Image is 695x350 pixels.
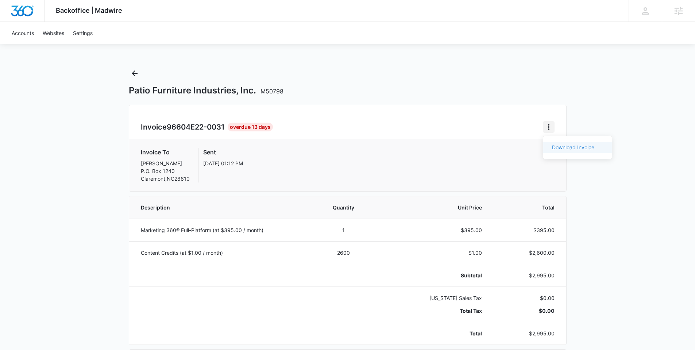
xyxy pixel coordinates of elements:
[499,330,555,337] p: $2,995.00
[499,272,555,279] p: $2,995.00
[260,88,283,95] span: M50798
[384,249,482,257] p: $1.00
[384,294,482,302] p: [US_STATE] Sales Tax
[141,226,303,234] p: Marketing 360® Full-Platform (at $395.00 / month)
[320,204,367,211] span: Quantity
[499,294,555,302] p: $0.00
[141,122,228,132] h2: Invoice
[203,159,243,167] p: [DATE] 01:12 PM
[552,144,594,150] a: Download Invoice
[7,22,38,44] a: Accounts
[129,68,140,79] button: Back
[203,148,243,157] h3: Sent
[69,22,97,44] a: Settings
[499,307,555,315] p: $0.00
[56,7,122,14] span: Backoffice | Madwire
[141,249,303,257] p: Content Credits (at $1.00 / month)
[312,219,376,241] td: 1
[384,272,482,279] p: Subtotal
[141,148,190,157] h3: Invoice To
[228,123,273,131] div: Overdue 13 Days
[129,85,283,96] h1: Patio Furniture Industries, Inc.
[499,226,555,234] p: $395.00
[384,204,482,211] span: Unit Price
[384,307,482,315] p: Total Tax
[384,226,482,234] p: $395.00
[167,123,225,131] span: 96604E22-0031
[38,22,69,44] a: Websites
[543,142,612,153] button: Download Invoice
[141,204,303,211] span: Description
[543,121,555,133] button: Home
[141,159,190,182] p: [PERSON_NAME] P.O. Box 1240 Claremont , NC 28610
[384,330,482,337] p: Total
[499,249,555,257] p: $2,600.00
[312,241,376,264] td: 2600
[499,204,555,211] span: Total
